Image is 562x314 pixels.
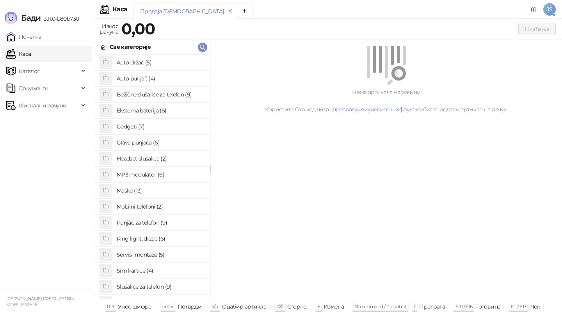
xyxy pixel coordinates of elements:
[117,184,204,197] h4: Maske (13)
[19,80,48,96] span: Документи
[220,88,553,114] div: Нема артикала на рачуну. Користите бар код читач, или како бисте додали артикле на рачун.
[317,303,320,309] span: +
[117,200,204,213] h4: Mobilni telefoni (2)
[212,303,218,309] span: ↑/↓
[117,264,204,277] h4: Sim kartice (4)
[162,303,174,309] span: enter
[6,296,74,307] small: [PERSON_NAME] PREDUZETNIK MOBILE STYLE
[21,13,41,23] span: Бади
[333,106,357,113] a: претрагу
[543,3,556,16] span: JŠ
[6,46,31,62] a: Каса
[118,302,152,312] div: Унос шифре
[368,106,410,113] a: унесите шифру
[107,303,114,309] span: 0-9
[112,6,127,12] div: Каса
[117,88,204,101] h4: Bežične slušalice za telefon (9)
[117,248,204,261] h4: Servis- montaze (5)
[414,303,415,309] span: f
[225,8,235,14] button: remove
[528,3,540,16] a: Документација
[518,23,556,35] button: Плаћање
[117,120,204,133] h4: Gedgeti (7)
[94,55,210,299] div: grid
[98,21,120,37] div: Износ рачуна
[117,168,204,181] h4: MP3 modulator (6)
[110,43,151,51] div: Све категорије
[117,280,204,293] h4: Slušalice za telefon (9)
[287,302,307,312] div: Сторно
[117,136,204,149] h4: Glava punjača (6)
[19,98,66,113] span: Фискални рачуни
[222,302,266,312] div: Одабир артикла
[419,302,445,312] div: Претрага
[511,303,526,309] span: F11 / F17
[117,152,204,165] h4: Headset slusalica (2)
[117,216,204,229] h4: Punjač za telefon (9)
[5,12,17,24] img: Logo
[530,302,540,312] div: Чек
[178,302,202,312] div: Потврди
[117,232,204,245] h4: Ring light, drzac (6)
[117,104,204,117] h4: Eksterna baterija (6)
[476,302,500,312] div: Готовина
[6,29,41,45] a: Почетна
[117,72,204,85] h4: Auto punjač (4)
[354,303,406,309] span: ⌘ command / ⌃ control
[41,15,79,22] span: 3.11.0-b80b730
[140,7,224,16] div: Продаја [DEMOGRAPHIC_DATA]
[117,56,204,69] h4: Auto držač (5)
[19,63,40,79] span: Каталог
[117,296,204,309] h4: Staklo za telefon (7)
[455,303,472,309] span: F10 / F16
[324,302,344,312] div: Измена
[237,3,253,19] button: Add tab
[277,303,283,309] span: ⌫
[121,19,155,38] strong: 0,00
